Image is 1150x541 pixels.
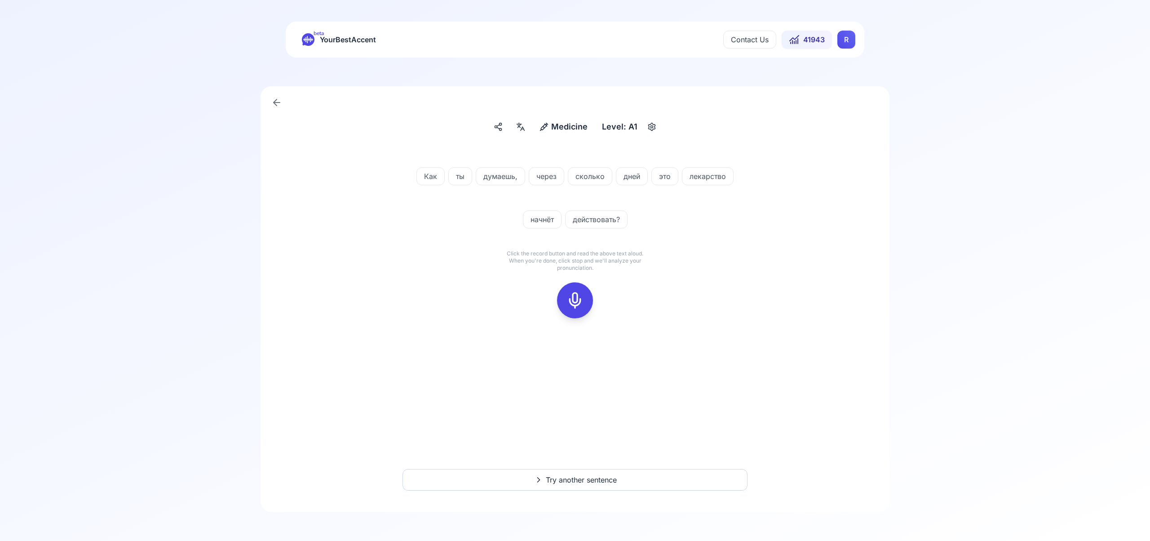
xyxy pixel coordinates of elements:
a: betaYourBestAccent [295,33,383,46]
button: ты [448,167,472,185]
button: Try another sentence [402,469,747,491]
span: лекарство [682,171,733,182]
button: через [529,167,564,185]
span: думаешь, [476,171,525,182]
span: Try another sentence [546,474,617,485]
button: начнёт [523,210,562,228]
span: дней [616,171,647,182]
button: 41943 [782,31,832,49]
button: Как [416,167,445,185]
span: действовать? [566,214,627,225]
div: R [837,31,855,49]
button: RR [837,31,855,49]
button: Contact Us [723,31,776,49]
div: Level: A1 [598,119,641,135]
span: Medicine [551,121,588,133]
span: Как [417,171,444,182]
button: это [651,167,678,185]
p: Click the record button and read the above text aloud. When you're done, click stop and we'll ana... [503,250,647,272]
button: лекарство [682,167,734,185]
button: дней [616,167,648,185]
span: сколько [568,171,612,182]
span: через [529,171,564,182]
button: действовать? [565,210,628,228]
span: YourBestAccent [320,33,376,46]
button: Medicine [536,119,591,135]
span: 41943 [803,34,825,45]
button: думаешь, [476,167,525,185]
span: ты [449,171,472,182]
button: Level: A1 [598,119,659,135]
span: beta [314,30,324,37]
span: начнёт [523,214,561,225]
span: это [652,171,678,182]
button: сколько [568,167,612,185]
